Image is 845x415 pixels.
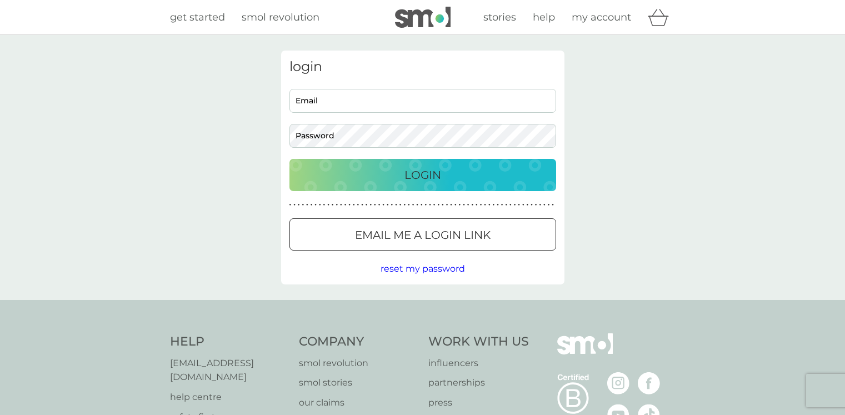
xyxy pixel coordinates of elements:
h4: Work With Us [428,333,529,351]
p: ● [459,202,461,208]
h4: Help [170,333,288,351]
img: smol [557,333,613,371]
p: ● [497,202,499,208]
p: ● [416,202,418,208]
a: press [428,396,529,410]
p: ● [361,202,363,208]
a: get started [170,9,225,26]
p: ● [493,202,495,208]
p: ● [442,202,444,208]
img: visit the smol Instagram page [607,372,629,394]
p: ● [509,202,512,208]
a: [EMAIL_ADDRESS][DOMAIN_NAME] [170,356,288,384]
p: ● [374,202,376,208]
p: ● [539,202,541,208]
p: ● [518,202,520,208]
h3: login [289,59,556,75]
p: ● [514,202,516,208]
p: ● [522,202,524,208]
p: ● [332,202,334,208]
p: ● [463,202,465,208]
p: ● [480,202,482,208]
p: ● [484,202,486,208]
span: reset my password [381,263,465,274]
p: ● [306,202,308,208]
p: ● [527,202,529,208]
a: partnerships [428,376,529,390]
p: ● [450,202,452,208]
span: get started [170,11,225,23]
p: ● [548,202,550,208]
a: influencers [428,356,529,371]
p: ● [429,202,431,208]
p: ● [353,202,355,208]
p: ● [412,202,414,208]
p: ● [488,202,491,208]
p: ● [382,202,384,208]
p: ● [293,202,296,208]
p: ● [454,202,457,208]
a: help [533,9,555,26]
button: Email me a login link [289,218,556,251]
div: basket [648,6,676,28]
p: ● [340,202,342,208]
p: ● [391,202,393,208]
a: our claims [299,396,417,410]
a: my account [572,9,631,26]
p: ● [387,202,389,208]
p: ● [323,202,326,208]
p: ● [298,202,300,208]
p: ● [319,202,321,208]
p: Email me a login link [355,226,491,244]
p: ● [378,202,381,208]
a: smol revolution [242,9,319,26]
p: ● [433,202,436,208]
p: Login [404,166,441,184]
p: ● [543,202,546,208]
p: ● [408,202,410,208]
p: ● [289,202,292,208]
a: smol stories [299,376,417,390]
p: ● [399,202,402,208]
p: ● [476,202,478,208]
p: ● [311,202,313,208]
p: ● [505,202,507,208]
p: ● [395,202,397,208]
p: ● [302,202,304,208]
span: my account [572,11,631,23]
p: ● [403,202,406,208]
p: ● [501,202,503,208]
a: smol revolution [299,356,417,371]
p: ● [344,202,347,208]
p: ● [369,202,372,208]
p: ● [535,202,537,208]
span: smol revolution [242,11,319,23]
p: ● [357,202,359,208]
p: ● [471,202,473,208]
p: ● [552,202,554,208]
img: visit the smol Facebook page [638,372,660,394]
button: Login [289,159,556,191]
p: ● [531,202,533,208]
p: ● [348,202,351,208]
p: ● [421,202,423,208]
h4: Company [299,333,417,351]
p: ● [425,202,427,208]
span: help [533,11,555,23]
p: ● [327,202,329,208]
a: stories [483,9,516,26]
span: stories [483,11,516,23]
p: ● [437,202,439,208]
p: ● [336,202,338,208]
p: ● [314,202,317,208]
p: ● [467,202,469,208]
a: help centre [170,390,288,404]
p: ● [366,202,368,208]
